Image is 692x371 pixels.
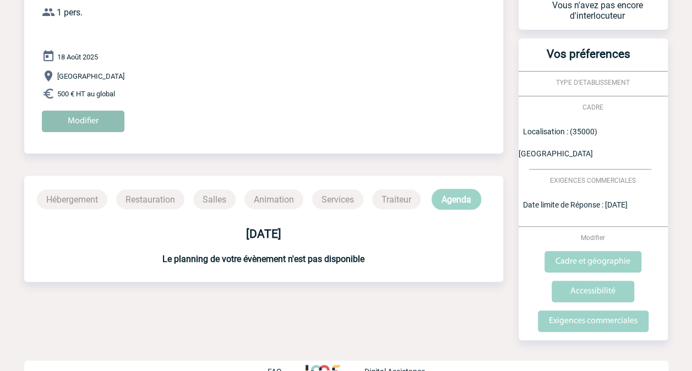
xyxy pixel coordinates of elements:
[244,189,303,209] p: Animation
[57,7,83,18] span: 1 pers.
[42,111,124,132] input: Modifier
[544,251,641,272] input: Cadre et géographie
[550,177,636,184] span: EXIGENCES COMMERCIALES
[57,90,115,98] span: 500 € HT au global
[24,254,503,264] h3: Le planning de votre évènement n'est pas disponible
[37,189,107,209] p: Hébergement
[312,189,363,209] p: Services
[538,310,649,332] input: Exigences commerciales
[116,189,184,209] p: Restauration
[552,281,634,302] input: Accessibilité
[246,227,281,241] b: [DATE]
[581,234,605,242] span: Modifier
[372,189,421,209] p: Traiteur
[432,189,481,210] p: Agenda
[193,189,236,209] p: Salles
[519,127,597,158] span: Localisation : (35000) [GEOGRAPHIC_DATA]
[57,53,98,61] span: 18 Août 2025
[523,200,628,209] span: Date limite de Réponse : [DATE]
[556,79,630,86] span: TYPE D'ETABLISSEMENT
[57,72,124,80] span: [GEOGRAPHIC_DATA]
[523,47,655,71] h3: Vos préferences
[582,103,603,111] span: CADRE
